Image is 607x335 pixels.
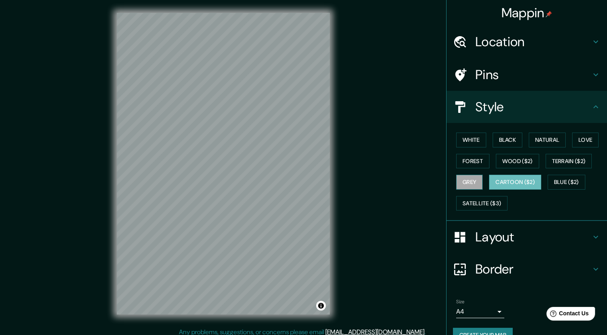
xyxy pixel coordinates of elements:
h4: Layout [475,229,591,245]
button: Cartoon ($2) [489,175,541,190]
button: White [456,133,486,147]
button: Terrain ($2) [546,154,592,169]
button: Love [572,133,599,147]
div: A4 [456,305,504,318]
h4: Location [475,34,591,50]
img: pin-icon.png [546,11,552,17]
iframe: Help widget launcher [536,304,598,326]
button: Satellite ($3) [456,196,508,211]
button: Blue ($2) [548,175,585,190]
button: Grey [456,175,483,190]
button: Forest [456,154,489,169]
div: Pins [447,59,607,91]
button: Natural [529,133,566,147]
button: Black [493,133,523,147]
button: Toggle attribution [316,301,326,310]
label: Size [456,298,465,305]
h4: Mappin [501,5,552,21]
canvas: Map [117,13,330,315]
div: Layout [447,221,607,253]
button: Wood ($2) [496,154,539,169]
div: Border [447,253,607,285]
div: Location [447,26,607,58]
h4: Pins [475,67,591,83]
h4: Border [475,261,591,277]
h4: Style [475,99,591,115]
div: Style [447,91,607,123]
